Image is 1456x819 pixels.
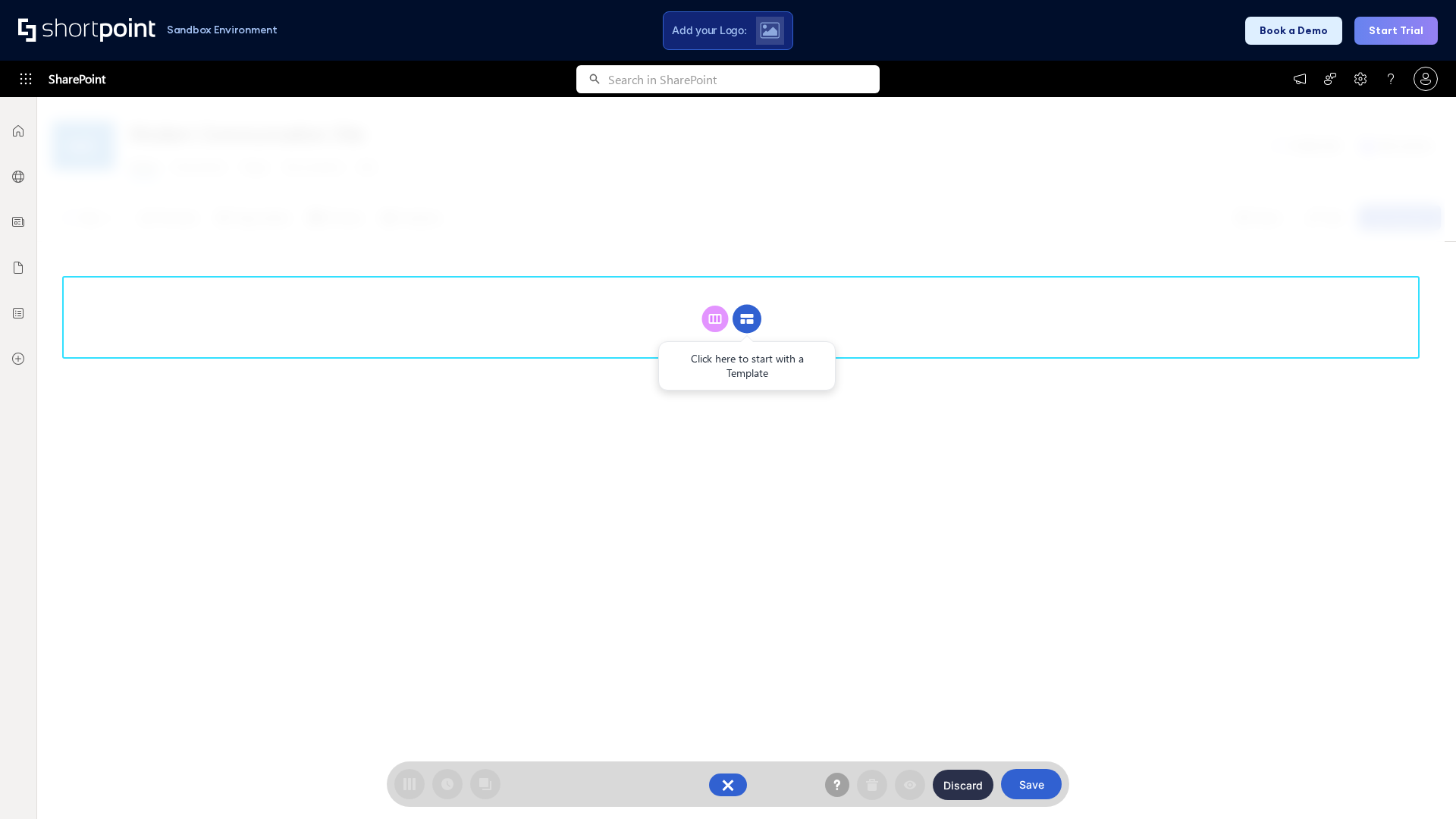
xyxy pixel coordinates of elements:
[1001,769,1062,799] button: Save
[49,61,105,97] span: SharePoint
[760,22,780,39] img: Upload logo
[933,770,993,800] button: Discard
[1380,746,1456,819] iframe: Chat Widget
[1245,17,1342,45] button: Book a Demo
[1354,17,1438,45] button: Start Trial
[672,24,746,37] span: Add your Logo:
[167,26,278,34] h1: Sandbox Environment
[608,65,880,93] input: Search in SharePoint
